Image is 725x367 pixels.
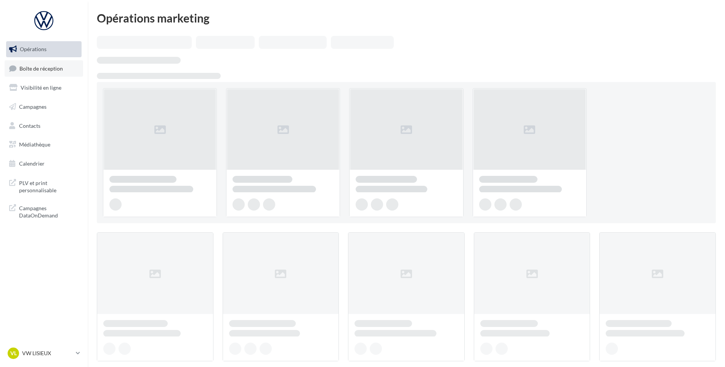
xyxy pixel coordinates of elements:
span: VL [10,349,17,357]
div: Opérations marketing [97,12,716,24]
a: Campagnes [5,99,83,115]
span: Opérations [20,46,47,52]
span: Campagnes [19,103,47,110]
a: PLV et print personnalisable [5,175,83,197]
span: Visibilité en ligne [21,84,61,91]
span: Boîte de réception [19,65,63,71]
a: Visibilité en ligne [5,80,83,96]
span: Campagnes DataOnDemand [19,203,79,219]
span: Contacts [19,122,40,129]
a: Boîte de réception [5,60,83,77]
a: Campagnes DataOnDemand [5,200,83,222]
a: Contacts [5,118,83,134]
span: PLV et print personnalisable [19,178,79,194]
span: Calendrier [19,160,45,167]
a: Médiathèque [5,137,83,153]
a: VL VW LISIEUX [6,346,82,361]
p: VW LISIEUX [22,349,73,357]
span: Médiathèque [19,141,50,148]
a: Opérations [5,41,83,57]
a: Calendrier [5,156,83,172]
